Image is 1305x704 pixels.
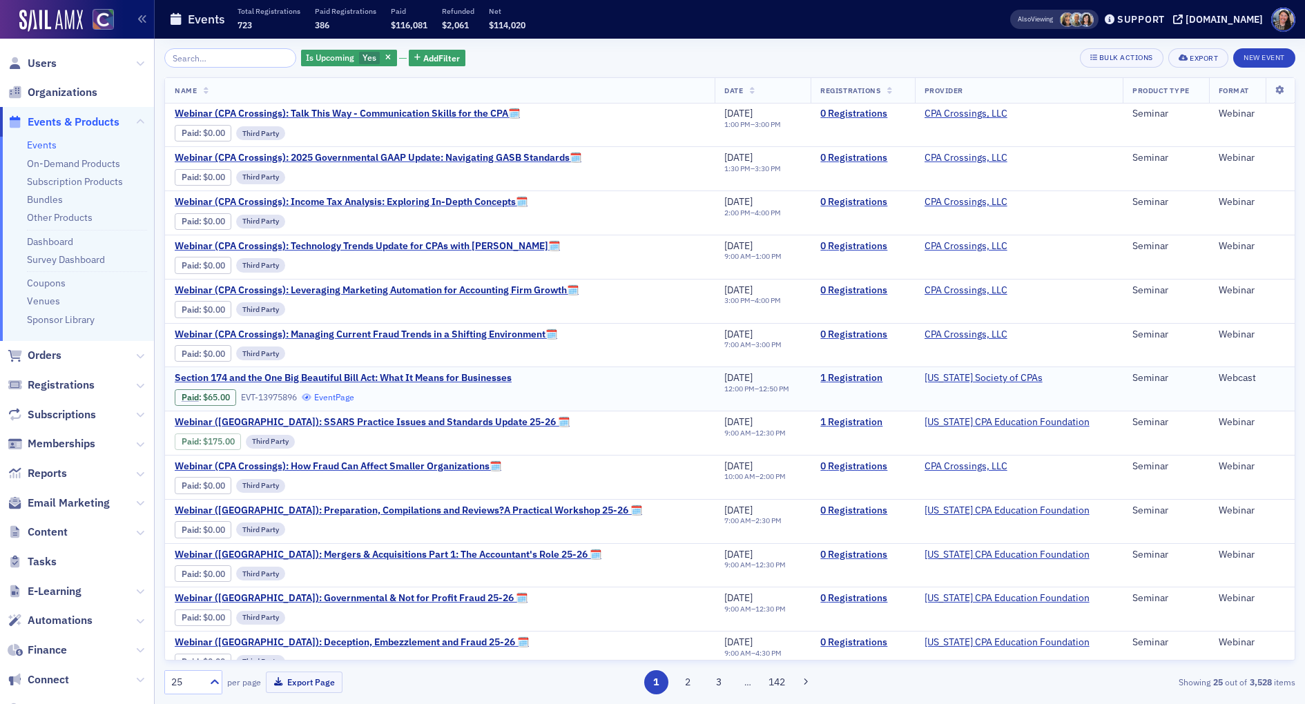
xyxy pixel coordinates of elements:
div: 25 [171,675,202,690]
span: [DATE] [724,591,753,604]
time: 12:50 PM [759,384,789,393]
a: Webinar ([GEOGRAPHIC_DATA]): SSARS Practice Issues and Standards Update 25-26 🗓 [175,416,570,429]
span: $0.00 [203,172,225,182]
button: 2 [675,670,699,694]
a: Paid [182,216,199,226]
div: Third Party [236,479,285,493]
span: [DATE] [724,415,753,428]
a: E-Learning [8,584,81,599]
span: Yes [362,52,376,63]
div: Paid: 0 - $0 [175,654,231,670]
span: Viewing [1018,14,1053,24]
span: : [182,612,203,623]
span: [DATE] [724,504,753,516]
a: Paid [182,128,199,138]
div: Also [1018,14,1031,23]
a: 1 Registration [820,372,905,384]
a: CPA Crossings, LLC [925,196,1007,208]
a: 0 Registrations [820,592,905,605]
img: SailAMX [93,9,114,30]
a: [US_STATE] CPA Education Foundation [925,592,1090,605]
span: $0.00 [203,569,225,579]
div: Seminar [1132,284,1199,297]
span: Finance [28,643,67,658]
time: 1:00 PM [755,251,782,261]
span: California CPA Education Foundation [925,592,1090,605]
div: Paid: 0 - $0 [175,169,231,186]
span: $0.00 [203,525,225,535]
div: Third Party [236,655,285,669]
span: $0.00 [203,216,225,226]
a: [US_STATE] CPA Education Foundation [925,636,1090,649]
a: Venues [27,295,60,307]
span: Webinar (CPA Crossings): How Fraud Can Affect Smaller Organizations🗓️ [175,460,501,473]
button: [DOMAIN_NAME] [1173,14,1268,24]
a: Webinar (CPA Crossings): Talk This Way - Communication Skills for the CPA🗓️ [175,108,520,120]
time: 10:00 AM [724,471,755,481]
div: Webcast [1219,372,1285,384]
time: 3:30 PM [755,164,781,173]
span: CPA Crossings, LLC [925,329,1012,341]
span: : [182,569,203,579]
span: [DATE] [724,328,753,340]
a: [US_STATE] CPA Education Foundation [925,505,1090,517]
span: Webinar (CA): Governmental & Not for Profit Fraud 25-26 🗓 [175,592,528,605]
a: Paid [182,349,199,359]
a: Section 174 and the One Big Beautiful Bill Act: What It Means for Businesses [175,372,512,384]
a: Webinar (CPA Crossings): Leveraging Marketing Automation for Accounting Firm Growth🗓️ [175,284,579,297]
span: CPA Crossings, LLC [925,460,1012,473]
time: 4:00 PM [755,295,781,305]
span: [DATE] [724,284,753,296]
img: SailAMX [19,10,83,32]
span: Users [28,56,57,71]
div: Third Party [246,435,295,449]
span: Date [724,86,743,95]
div: Seminar [1132,196,1199,208]
a: Webinar ([GEOGRAPHIC_DATA]): Preparation, Compilations and Reviews?A Practical Workshop 25-26 🗓 [175,505,642,517]
div: Paid: 0 - $0 [175,565,231,582]
span: : [182,172,203,182]
span: … [738,676,757,688]
button: New Event [1233,48,1295,68]
a: 0 Registrations [820,108,905,120]
div: Webinar [1219,549,1285,561]
a: [US_STATE] CPA Education Foundation [925,416,1090,429]
a: Organizations [8,85,97,100]
span: $175.00 [203,436,235,447]
a: Bundles [27,193,63,206]
time: 9:00 AM [724,604,751,614]
div: Webinar [1219,592,1285,605]
span: : [182,525,203,535]
time: 4:30 PM [755,648,782,658]
span: : [182,656,203,667]
div: Third Party [236,302,285,316]
div: Webinar [1219,329,1285,341]
a: Events [27,139,57,151]
div: Webinar [1219,636,1285,649]
span: $0.00 [203,304,225,315]
a: On-Demand Products [27,157,120,170]
div: Webinar [1219,240,1285,253]
time: 12:30 PM [755,560,786,569]
a: Connect [8,672,69,687]
div: – [724,120,781,129]
h1: Events [188,11,225,28]
div: Third Party [236,611,285,625]
a: Reports [8,466,67,481]
div: [DOMAIN_NAME] [1186,13,1263,26]
div: Paid: 1 - $17500 [175,433,241,450]
span: : [182,216,203,226]
div: – [724,560,786,569]
div: Paid: 0 - $0 [175,345,231,362]
div: Seminar [1132,460,1199,473]
time: 4:00 PM [755,208,781,217]
span: Memberships [28,436,95,451]
span: Stacy Svendsen [1079,12,1094,27]
div: Seminar [1132,636,1199,649]
p: Net [489,6,525,16]
span: Organizations [28,85,97,100]
div: – [724,472,786,481]
span: : [182,304,203,315]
